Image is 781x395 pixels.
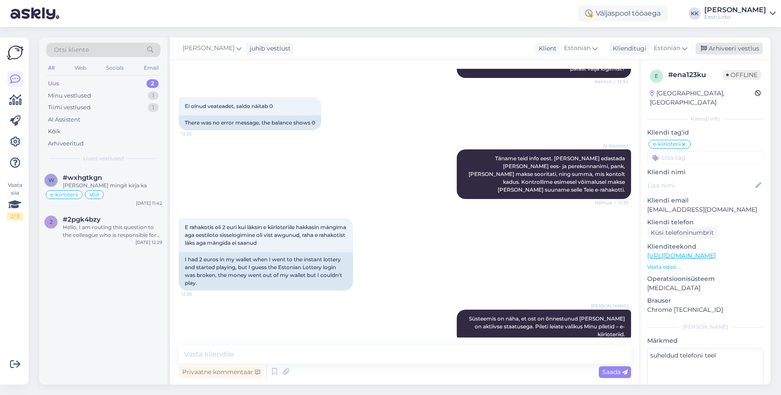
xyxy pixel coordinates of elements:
[704,7,766,14] div: [PERSON_NAME]
[609,44,646,53] div: Klienditugi
[647,205,764,214] p: [EMAIL_ADDRESS][DOMAIN_NAME]
[647,323,764,331] div: [PERSON_NAME]
[689,7,701,20] div: KK
[48,115,80,124] div: AI Assistent
[48,177,54,183] span: w
[595,199,628,206] span: Nähtud ✓ 12:35
[50,219,53,225] span: 2
[650,89,755,107] div: [GEOGRAPHIC_DATA], [GEOGRAPHIC_DATA]
[469,155,626,193] span: Täname teid info eest. [PERSON_NAME] edastada [PERSON_NAME] ees- ja perekonnanimi, pank, [PERSON_...
[647,263,764,271] p: Vaata edasi ...
[54,45,89,54] span: Otsi kliente
[668,70,723,80] div: # ena123ku
[647,336,764,345] p: Märkmed
[654,44,680,53] span: Estonian
[50,192,78,197] span: e-kiirloterii
[83,155,124,162] span: Uued vestlused
[48,127,61,136] div: Kõik
[647,305,764,314] p: Chrome [TECHNICAL_ID]
[535,44,557,53] div: Klient
[647,242,764,251] p: Klienditeekond
[48,103,91,112] div: Tiimi vestlused
[183,44,234,53] span: [PERSON_NAME]
[696,43,763,54] div: Arhiveeri vestlus
[63,174,102,182] span: #wxhgtkgn
[591,303,628,309] span: [PERSON_NAME]
[246,44,291,53] div: juhib vestlust
[647,218,764,227] p: Kliendi telefon
[48,91,91,100] div: Minu vestlused
[7,44,24,61] img: Askly Logo
[647,128,764,137] p: Kliendi tag'id
[647,296,764,305] p: Brauser
[148,103,159,112] div: 1
[146,79,159,88] div: 2
[594,78,628,85] span: Nähtud ✓ 12:34
[647,115,764,123] div: Kliendi info
[596,142,628,149] span: AI Assistent
[179,366,264,378] div: Privaatne kommentaar
[73,62,88,74] div: Web
[181,291,214,297] span: 12:36
[142,62,160,74] div: Email
[63,223,162,239] div: Hello, I am routing this question to the colleague who is responsible for this topic. The reply m...
[655,73,658,79] span: e
[647,196,764,205] p: Kliendi email
[89,192,99,197] span: Võit
[46,62,56,74] div: All
[48,139,84,148] div: Arhiveeritud
[564,44,591,53] span: Estonian
[104,62,126,74] div: Socials
[185,103,273,109] span: Ei olnud veateadet, saldo näitab 0
[578,6,668,21] div: Väljaspool tööaega
[648,181,754,190] input: Lisa nimi
[7,181,23,220] div: Vaata siia
[647,151,764,164] input: Lisa tag
[185,224,347,246] span: E rahakotis oli 2 euri kui läksin e kiirloteriile hakkasin mängima aga eestiloto sisselogimine ol...
[602,368,628,376] span: Saada
[647,168,764,177] p: Kliendi nimi
[647,227,717,239] div: Küsi telefoninumbrit
[63,182,162,189] div: [PERSON_NAME] mingit kirja ka
[179,252,353,290] div: I had 2 euros in my wallet when I went to the instant lottery and started playing, but I guess th...
[63,216,101,223] span: #2pgk4bzy
[653,142,681,147] span: e-kiirloterii
[704,14,766,20] div: Eesti Loto
[136,200,162,206] div: [DATE] 11:42
[7,213,23,220] div: 2 / 3
[704,7,776,20] a: [PERSON_NAME]Eesti Loto
[723,70,761,80] span: Offline
[647,252,716,260] a: [URL][DOMAIN_NAME]
[469,315,626,338] span: Süsteemis on näha, et ost on õnnestunud [PERSON_NAME] on aktiivse staatusega. Pileti leiate valik...
[181,131,214,137] span: 12:35
[48,79,59,88] div: Uus
[647,284,764,293] p: [MEDICAL_DATA]
[148,91,159,100] div: 1
[647,274,764,284] p: Operatsioonisüsteem
[179,115,321,130] div: There was no error message, the balance shows 0
[136,239,162,246] div: [DATE] 12:29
